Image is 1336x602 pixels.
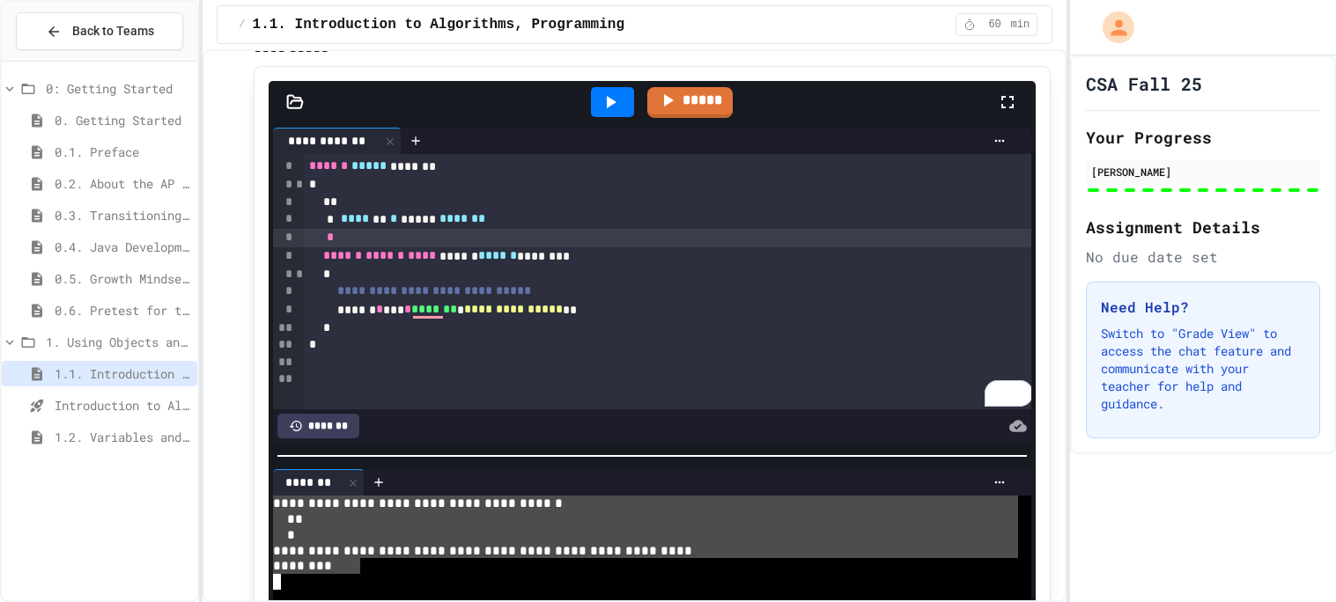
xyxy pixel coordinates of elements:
[1086,246,1320,268] div: No due date set
[55,364,190,383] span: 1.1. Introduction to Algorithms, Programming, and Compilers
[253,14,752,35] span: 1.1. Introduction to Algorithms, Programming, and Compilers
[72,22,154,40] span: Back to Teams
[55,269,190,288] span: 0.5. Growth Mindset and Pair Programming
[55,174,190,193] span: 0.2. About the AP CSA Exam
[1084,7,1139,48] div: My Account
[239,18,245,32] span: /
[46,79,190,98] span: 0: Getting Started
[55,238,190,256] span: 0.4. Java Development Environments
[55,143,190,161] span: 0.1. Preface
[304,154,1032,409] div: To enrich screen reader interactions, please activate Accessibility in Grammarly extension settings
[55,301,190,319] span: 0.6. Pretest for the AP CSA Exam
[1086,215,1320,239] h2: Assignment Details
[1086,125,1320,150] h2: Your Progress
[1091,164,1315,180] div: [PERSON_NAME]
[1101,325,1305,413] p: Switch to "Grade View" to access the chat feature and communicate with your teacher for help and ...
[16,12,183,50] button: Back to Teams
[1101,297,1305,318] h3: Need Help?
[55,396,190,415] span: Introduction to Algorithms, Programming, and Compilers
[981,18,1009,32] span: 60
[1086,71,1202,96] h1: CSA Fall 25
[55,206,190,224] span: 0.3. Transitioning from AP CSP to AP CSA
[46,333,190,351] span: 1. Using Objects and Methods
[55,111,190,129] span: 0. Getting Started
[55,428,190,446] span: 1.2. Variables and Data Types
[1011,18,1030,32] span: min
